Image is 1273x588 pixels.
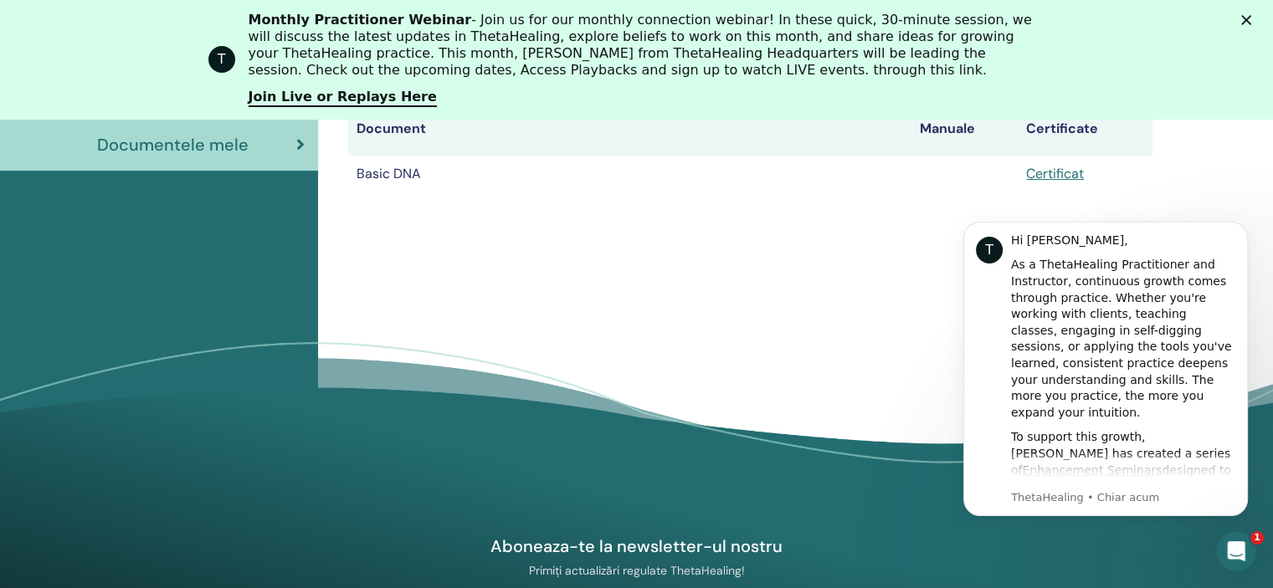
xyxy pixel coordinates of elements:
[348,156,911,192] td: Basic DNA
[444,563,830,578] p: Primiți actualizări regulate ThetaHealing!
[1216,531,1256,571] iframe: Intercom live chat
[348,102,911,156] th: Document
[73,222,297,403] div: To support this growth, [PERSON_NAME] has created a series of designed to help you refine your kn...
[1026,165,1084,182] a: Certificat
[73,284,297,299] p: Message from ThetaHealing, sent Chiar acum
[1250,531,1264,545] span: 1
[97,132,249,157] span: Documentele mele
[249,89,437,107] a: Join Live or Replays Here
[911,102,1018,156] th: Manuale
[249,12,472,28] b: Monthly Practitioner Webinar
[208,46,235,73] div: Profile image for ThetaHealing
[1241,15,1258,25] div: Închidere
[85,257,224,270] a: Enhancement Seminars
[938,207,1273,526] iframe: Intercom notifications mesaj
[1018,102,1152,156] th: Certificate
[249,12,1039,79] div: - Join us for our monthly connection webinar! In these quick, 30-minute session, we will discuss ...
[444,535,830,557] h4: Aboneaza-te la newsletter-ul nostru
